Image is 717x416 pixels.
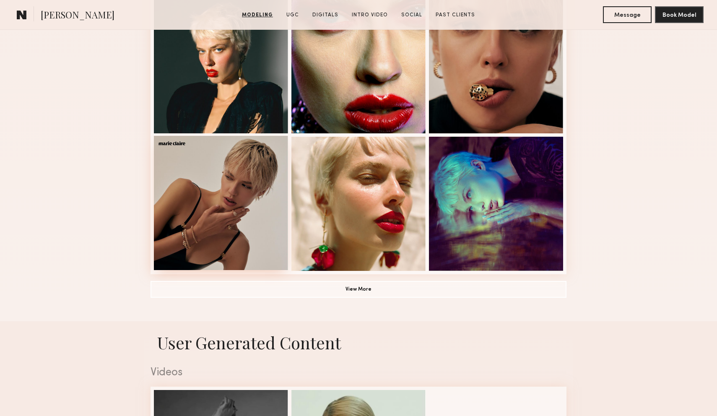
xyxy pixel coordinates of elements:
a: Book Model [655,11,704,18]
a: Past Clients [432,11,478,19]
span: [PERSON_NAME] [41,8,114,23]
a: Digitals [309,11,342,19]
a: Modeling [239,11,276,19]
h1: User Generated Content [144,331,573,354]
button: Book Model [655,6,704,23]
div: Videos [151,367,566,378]
a: UGC [283,11,302,19]
a: Intro Video [348,11,391,19]
a: Social [398,11,426,19]
button: Message [603,6,652,23]
button: View More [151,281,566,298]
